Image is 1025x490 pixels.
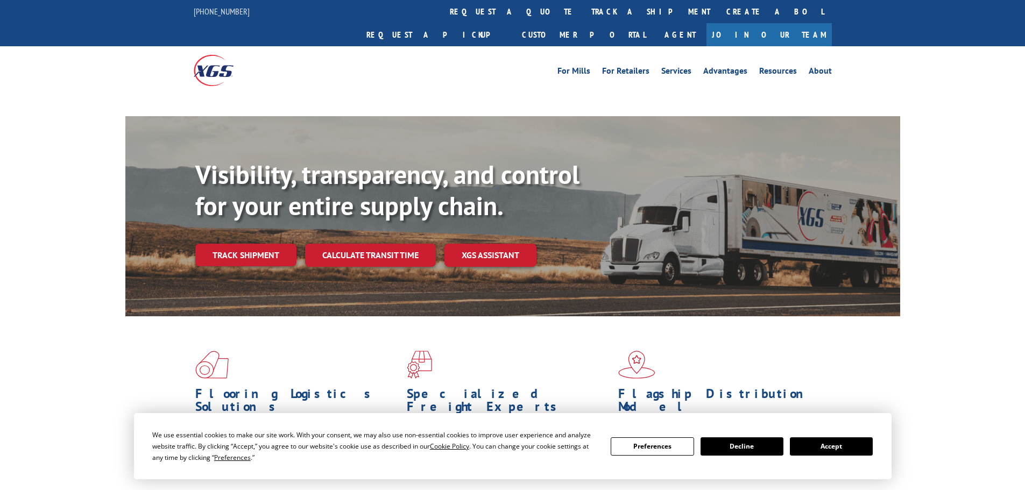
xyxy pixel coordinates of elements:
[358,23,514,46] a: Request a pickup
[407,351,432,379] img: xgs-icon-focused-on-flooring-red
[407,387,610,418] h1: Specialized Freight Experts
[602,67,649,79] a: For Retailers
[152,429,598,463] div: We use essential cookies to make our site work. With your consent, we may also use non-essential ...
[759,67,797,79] a: Resources
[214,453,251,462] span: Preferences
[134,413,892,479] div: Cookie Consent Prompt
[706,23,832,46] a: Join Our Team
[305,244,436,267] a: Calculate transit time
[654,23,706,46] a: Agent
[194,6,250,17] a: [PHONE_NUMBER]
[430,442,469,451] span: Cookie Policy
[557,67,590,79] a: For Mills
[618,387,822,418] h1: Flagship Distribution Model
[703,67,747,79] a: Advantages
[195,387,399,418] h1: Flooring Logistics Solutions
[661,67,691,79] a: Services
[195,244,296,266] a: Track shipment
[195,351,229,379] img: xgs-icon-total-supply-chain-intelligence-red
[195,158,579,222] b: Visibility, transparency, and control for your entire supply chain.
[790,437,873,456] button: Accept
[809,67,832,79] a: About
[514,23,654,46] a: Customer Portal
[618,351,655,379] img: xgs-icon-flagship-distribution-model-red
[444,244,536,267] a: XGS ASSISTANT
[701,437,783,456] button: Decline
[611,437,694,456] button: Preferences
